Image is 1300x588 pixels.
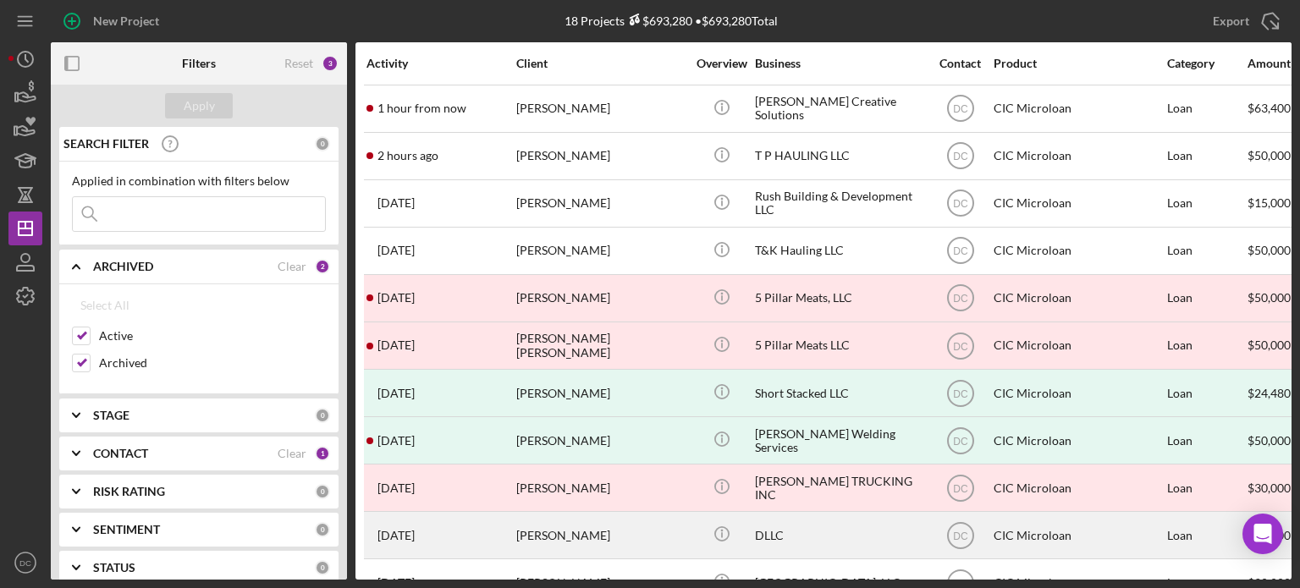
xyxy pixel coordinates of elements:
[72,289,138,322] button: Select All
[1167,228,1246,273] div: Loan
[93,409,129,422] b: STAGE
[72,174,326,188] div: Applied in combination with filters below
[755,228,924,273] div: T&K Hauling LLC
[315,136,330,151] div: 0
[1248,195,1291,210] span: $15,000
[278,260,306,273] div: Clear
[1167,465,1246,510] div: Loan
[953,340,968,352] text: DC
[994,181,1163,226] div: CIC Microloan
[377,529,415,542] time: 2025-07-08 21:46
[755,513,924,558] div: DLLC
[315,446,330,461] div: 1
[93,485,165,498] b: RISK RATING
[625,14,692,28] div: $693,280
[565,14,778,28] div: 18 Projects • $693,280 Total
[377,481,415,495] time: 2025-07-14 14:57
[755,418,924,463] div: [PERSON_NAME] Welding Services
[1167,323,1246,368] div: Loan
[315,259,330,274] div: 2
[322,55,339,72] div: 3
[93,523,160,536] b: SENTIMENT
[1167,86,1246,131] div: Loan
[755,465,924,510] div: [PERSON_NAME] TRUCKING INC
[755,57,924,70] div: Business
[755,323,924,368] div: 5 Pillar Meats LLC
[377,338,415,352] time: 2025-08-21 20:38
[377,387,415,400] time: 2025-08-18 19:30
[953,103,968,115] text: DC
[994,465,1163,510] div: CIC Microloan
[377,434,415,448] time: 2025-07-29 15:12
[994,371,1163,415] div: CIC Microloan
[1167,276,1246,321] div: Loan
[377,291,415,305] time: 2025-08-21 21:37
[1167,57,1246,70] div: Category
[953,198,968,210] text: DC
[953,245,968,257] text: DC
[1167,513,1246,558] div: Loan
[953,293,968,305] text: DC
[1213,4,1249,38] div: Export
[377,196,415,210] time: 2025-10-07 14:33
[953,435,968,447] text: DC
[366,57,515,70] div: Activity
[165,93,233,118] button: Apply
[1242,514,1283,554] div: Open Intercom Messenger
[516,228,686,273] div: [PERSON_NAME]
[516,86,686,131] div: [PERSON_NAME]
[284,57,313,70] div: Reset
[994,228,1163,273] div: CIC Microloan
[93,447,148,460] b: CONTACT
[994,323,1163,368] div: CIC Microloan
[19,558,31,568] text: DC
[182,57,216,70] b: Filters
[1167,418,1246,463] div: Loan
[755,371,924,415] div: Short Stacked LLC
[184,93,215,118] div: Apply
[8,546,42,580] button: DC
[93,561,135,574] b: STATUS
[953,151,968,162] text: DC
[516,57,686,70] div: Client
[377,244,415,257] time: 2025-09-24 22:58
[755,181,924,226] div: Rush Building & Development LLC
[1167,181,1246,226] div: Loan
[516,134,686,179] div: [PERSON_NAME]
[953,530,968,541] text: DC
[994,86,1163,131] div: CIC Microloan
[1167,134,1246,179] div: Loan
[994,513,1163,558] div: CIC Microloan
[516,513,686,558] div: [PERSON_NAME]
[377,102,466,115] time: 2025-10-08 19:20
[80,289,129,322] div: Select All
[994,276,1163,321] div: CIC Microloan
[516,418,686,463] div: [PERSON_NAME]
[63,137,149,151] b: SEARCH FILTER
[377,149,438,162] time: 2025-10-08 17:31
[93,4,159,38] div: New Project
[516,323,686,368] div: [PERSON_NAME] [PERSON_NAME]
[755,86,924,131] div: [PERSON_NAME] Creative Solutions
[953,387,968,399] text: DC
[994,134,1163,179] div: CIC Microloan
[994,57,1163,70] div: Product
[99,327,326,344] label: Active
[1248,243,1291,257] span: $50,000
[953,482,968,494] text: DC
[516,465,686,510] div: [PERSON_NAME]
[51,4,176,38] button: New Project
[315,408,330,423] div: 0
[315,484,330,499] div: 0
[315,522,330,537] div: 0
[1196,4,1292,38] button: Export
[755,276,924,321] div: 5 Pillar Meats, LLC
[278,447,306,460] div: Clear
[516,181,686,226] div: [PERSON_NAME]
[994,418,1163,463] div: CIC Microloan
[928,57,992,70] div: Contact
[516,371,686,415] div: [PERSON_NAME]
[93,260,153,273] b: ARCHIVED
[99,354,326,371] label: Archived
[315,560,330,575] div: 0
